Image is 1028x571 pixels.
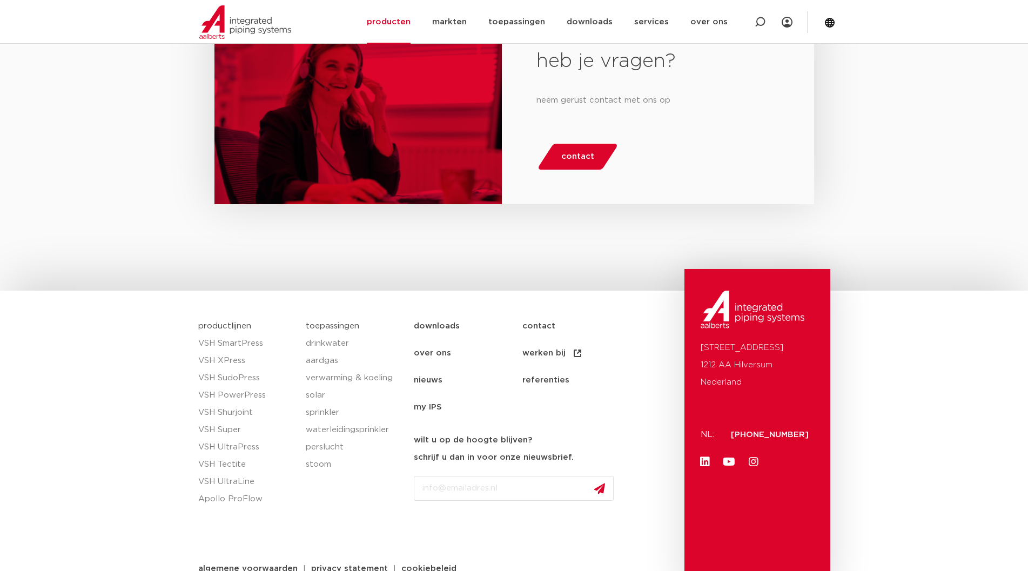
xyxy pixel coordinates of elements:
a: toepassingen [306,322,359,330]
a: verwarming & koeling [306,370,403,387]
nav: Menu [414,313,679,421]
a: VSH Shurjoint [198,404,295,421]
a: stoom [306,456,403,473]
a: [PHONE_NUMBER] [731,431,809,439]
a: VSH XPress [198,352,295,370]
a: VSH UltraPress [198,439,295,456]
a: solar [306,387,403,404]
iframe: reCAPTCHA [414,509,578,552]
a: VSH Tectite [198,456,295,473]
a: aardgas [306,352,403,370]
a: werken bij [522,340,631,367]
a: Apollo ProFlow [198,491,295,508]
a: referenties [522,367,631,394]
strong: schrijf u dan in voor onze nieuwsbrief. [414,453,574,461]
a: perslucht [306,439,403,456]
a: my IPS [414,394,522,421]
p: NL: [701,426,718,444]
a: contact [537,144,619,170]
a: over ons [414,340,522,367]
a: drinkwater [306,335,403,352]
strong: wilt u op de hoogte blijven? [414,436,532,444]
h2: heb je vragen? [536,49,779,75]
span: contact [561,148,594,165]
input: info@emailadres.nl [414,476,614,501]
a: VSH SudoPress [198,370,295,387]
img: send.svg [594,483,605,494]
a: contact [522,313,631,340]
p: neem gerust contact met ons op [536,92,779,109]
a: VSH UltraLine [198,473,295,491]
a: VSH SmartPress [198,335,295,352]
p: [STREET_ADDRESS] 1212 AA Hilversum Nederland [701,339,814,391]
a: VSH PowerPress [198,387,295,404]
a: waterleidingsprinkler [306,421,403,439]
a: productlijnen [198,322,251,330]
a: sprinkler [306,404,403,421]
a: VSH Super [198,421,295,439]
a: downloads [414,313,522,340]
a: nieuws [414,367,522,394]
